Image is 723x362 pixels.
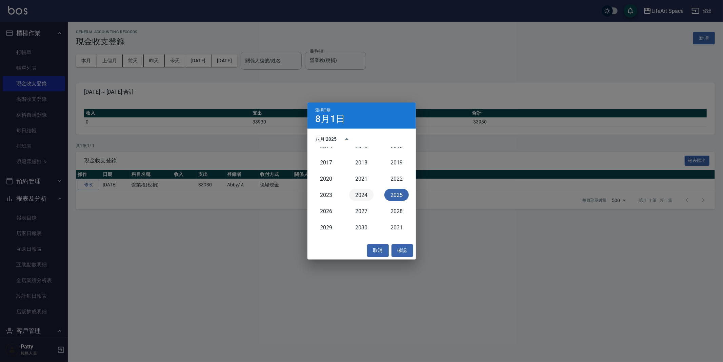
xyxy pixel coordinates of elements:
button: 2023 [314,189,338,201]
h4: 8月1日 [316,115,345,123]
button: 2032 [314,237,338,250]
button: 2026 [314,205,338,217]
button: year view is open, switch to calendar view [339,131,355,147]
div: 八月 2025 [316,136,337,143]
span: 選擇日期 [316,108,331,112]
button: 2020 [314,173,338,185]
button: 2022 [384,173,409,185]
button: 2034 [384,237,409,250]
button: 2018 [349,156,374,168]
button: 2027 [349,205,374,217]
button: 2031 [384,221,409,233]
button: 2025 [384,189,409,201]
button: 2033 [349,237,374,250]
button: 2029 [314,221,338,233]
button: 2028 [384,205,409,217]
button: 2030 [349,221,374,233]
button: 2021 [349,173,374,185]
button: 確認 [391,244,413,257]
button: 2024 [349,189,374,201]
button: 2019 [384,156,409,168]
button: 2017 [314,156,338,168]
button: 取消 [367,244,389,257]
